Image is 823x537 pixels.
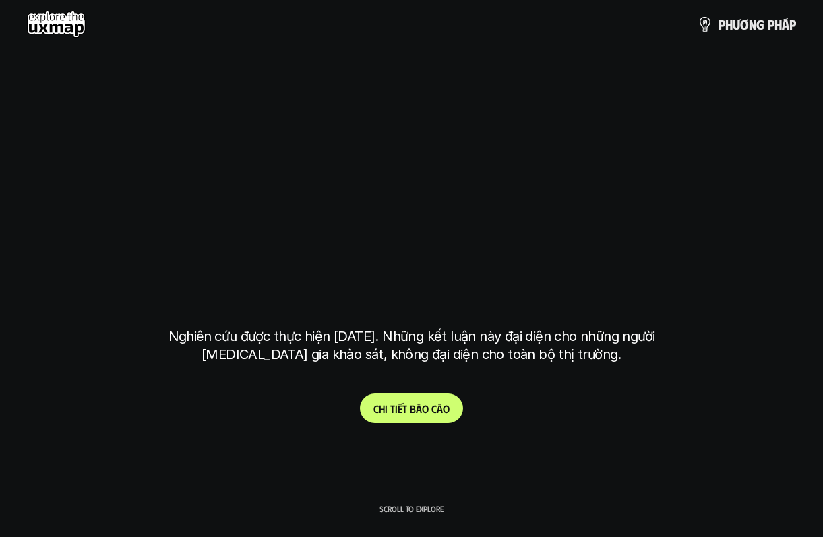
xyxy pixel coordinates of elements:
span: i [385,402,388,415]
span: á [416,402,422,415]
span: á [782,17,789,32]
a: Chitiếtbáocáo [360,393,463,423]
a: phươngpháp [697,11,796,38]
span: i [395,402,398,415]
span: h [379,402,385,415]
span: t [402,402,407,415]
p: Scroll to explore [379,504,444,513]
span: ơ [740,17,749,32]
span: o [443,402,450,415]
span: á [437,402,443,415]
h1: tại [GEOGRAPHIC_DATA] [171,242,652,298]
span: ế [398,402,402,415]
span: h [774,17,782,32]
span: C [373,402,379,415]
h6: Kết quả nghiên cứu [365,111,468,127]
span: o [422,402,429,415]
p: Nghiên cứu được thực hiện [DATE]. Những kết luận này đại diện cho những người [MEDICAL_DATA] gia ... [159,327,665,364]
span: p [789,17,796,32]
span: p [768,17,774,32]
span: n [749,17,756,32]
h1: phạm vi công việc của [166,135,658,192]
span: p [719,17,725,32]
span: t [390,402,395,415]
span: b [410,402,416,415]
span: h [725,17,733,32]
span: ư [733,17,740,32]
span: c [431,402,437,415]
span: g [756,17,764,32]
